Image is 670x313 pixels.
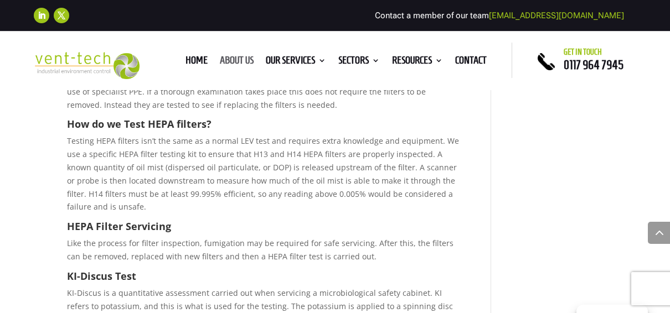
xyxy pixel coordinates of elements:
[67,134,462,221] p: Testing HEPA filters isn’t the same as a normal LEV test and requires extra knowledge and equipme...
[266,56,326,69] a: Our Services
[185,56,208,69] a: Home
[375,11,624,20] span: Contact a member of our team
[54,8,69,23] a: Follow on X
[489,11,624,20] a: [EMAIL_ADDRESS][DOMAIN_NAME]
[455,56,487,69] a: Contact
[67,220,171,233] strong: HEPA Filter Servicing
[34,8,49,23] a: Follow on LinkedIn
[392,56,443,69] a: Resources
[564,48,602,56] span: Get in touch
[338,56,380,69] a: Sectors
[220,56,254,69] a: About us
[564,58,623,71] a: 0117 964 7945
[67,237,462,271] p: Like the process for filter inspection, fumigation may be required for safe servicing. After this...
[67,117,212,131] strong: How do we Test HEPA filters?
[34,52,140,79] img: 2023-09-27T08_35_16.549ZVENT-TECH---Clear-background
[67,269,136,283] strong: KI-Discus Test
